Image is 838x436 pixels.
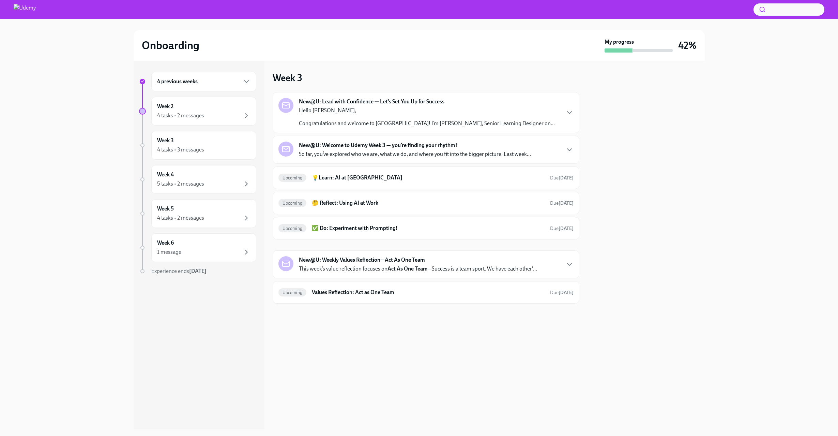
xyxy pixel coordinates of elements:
[157,180,204,188] div: 5 tasks • 2 messages
[157,137,174,144] h6: Week 3
[278,287,574,298] a: UpcomingValues Reflection: Act as One TeamDue[DATE]
[157,146,204,154] div: 4 tasks • 3 messages
[139,199,256,228] a: Week 54 tasks • 2 messages
[157,112,204,119] div: 4 tasks • 2 messages
[139,97,256,126] a: Week 24 tasks • 2 messages
[14,4,36,15] img: Udemy
[139,165,256,194] a: Week 45 tasks • 2 messages
[299,98,444,105] strong: New@U: Lead with Confidence — Let’s Set You Up for Success
[312,199,544,207] h6: 🤔 Reflect: Using AI at Work
[550,175,574,181] span: September 27th, 2025 11:00
[550,200,574,206] span: Due
[278,175,307,180] span: Upcoming
[559,175,574,181] strong: [DATE]
[278,201,307,206] span: Upcoming
[278,223,574,234] a: Upcoming✅ Do: Experiment with Prompting!Due[DATE]
[157,78,198,85] h6: 4 previous weeks
[550,289,574,296] span: September 30th, 2025 11:00
[273,72,302,84] h3: Week 3
[278,198,574,208] a: Upcoming🤔 Reflect: Using AI at WorkDue[DATE]
[605,38,634,46] strong: My progress
[299,150,531,158] p: So far, you’ve explored who we are, what we do, and where you fit into the bigger picture. Last w...
[139,131,256,160] a: Week 34 tasks • 3 messages
[299,107,555,114] p: Hello [PERSON_NAME],
[299,120,555,127] p: Congratulations and welcome to [GEOGRAPHIC_DATA]! I’m [PERSON_NAME], Senior Learning Designer on...
[189,268,207,274] strong: [DATE]
[299,256,425,264] strong: New@U: Weekly Values Reflection—Act As One Team
[139,233,256,262] a: Week 61 message
[151,72,256,91] div: 4 previous weeks
[157,214,204,222] div: 4 tasks • 2 messages
[550,175,574,181] span: Due
[559,200,574,206] strong: [DATE]
[157,205,174,213] h6: Week 5
[299,265,537,273] p: This week’s value reflection focuses on —Success is a team sport. We have each other'...
[387,265,428,272] strong: Act As One Team
[312,289,544,296] h6: Values Reflection: Act as One Team
[312,174,544,181] h6: 💡Learn: AI at [GEOGRAPHIC_DATA]
[559,226,574,231] strong: [DATE]
[157,248,181,256] div: 1 message
[559,290,574,295] strong: [DATE]
[312,224,544,232] h6: ✅ Do: Experiment with Prompting!
[278,172,574,183] a: Upcoming💡Learn: AI at [GEOGRAPHIC_DATA]Due[DATE]
[278,290,307,295] span: Upcoming
[678,39,697,52] h3: 42%
[142,39,199,52] h2: Onboarding
[151,268,207,274] span: Experience ends
[550,290,574,295] span: Due
[157,239,174,247] h6: Week 6
[550,226,574,231] span: Due
[157,171,174,178] h6: Week 4
[157,103,173,110] h6: Week 2
[278,226,307,231] span: Upcoming
[299,142,457,149] strong: New@U: Welcome to Udemy Week 3 — you’re finding your rhythm!
[550,225,574,232] span: September 27th, 2025 11:00
[550,200,574,206] span: September 27th, 2025 11:00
